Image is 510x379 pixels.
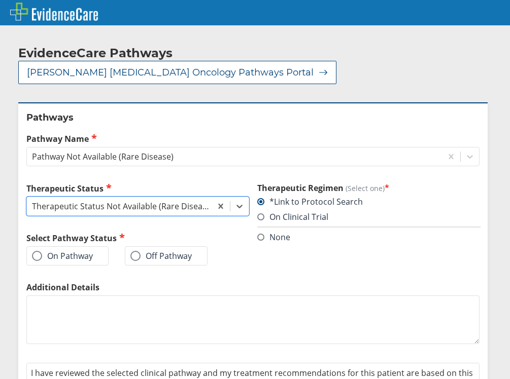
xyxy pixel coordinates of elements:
[26,133,480,144] label: Pathway Name
[346,183,385,193] span: (Select one)
[26,111,480,124] h2: Pathways
[27,66,314,79] span: [PERSON_NAME] [MEDICAL_DATA] Oncology Pathways Portal
[32,201,213,212] div: Therapeutic Status Not Available (Rare Disease)
[32,251,93,261] label: On Pathway
[32,151,174,162] div: Pathway Not Available (Rare Disease)
[257,211,328,222] label: On Clinical Trial
[26,282,480,293] label: Additional Details
[10,3,98,21] img: EvidenceCare
[257,196,363,207] label: *Link to Protocol Search
[257,232,290,243] label: None
[257,182,480,194] h3: Therapeutic Regimen
[18,61,336,84] button: [PERSON_NAME] [MEDICAL_DATA] Oncology Pathways Portal
[130,251,192,261] label: Off Pathway
[18,46,173,61] h2: EvidenceCare Pathways
[26,182,249,194] label: Therapeutic Status
[26,232,249,244] h2: Select Pathway Status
